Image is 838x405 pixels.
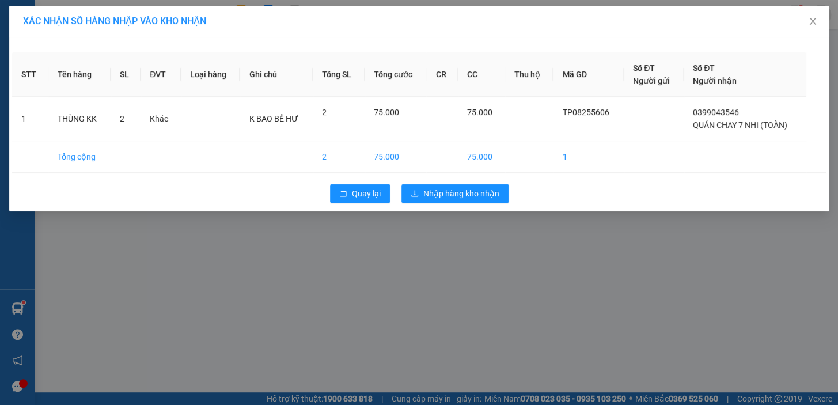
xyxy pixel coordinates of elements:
[141,97,180,141] td: Khác
[111,52,141,97] th: SL
[48,52,111,97] th: Tên hàng
[693,63,715,73] span: Số ĐT
[693,108,739,117] span: 0399043546
[808,17,817,26] span: close
[5,75,79,86] span: GIAO:
[411,190,419,199] span: download
[39,6,134,17] strong: BIÊN NHẬN GỬI HÀNG
[797,6,829,38] button: Close
[32,50,90,60] span: VP Càng Long
[5,50,168,60] p: NHẬN:
[313,52,365,97] th: Tổng SL
[352,187,381,200] span: Quay lại
[141,52,180,97] th: ĐVT
[633,76,670,85] span: Người gửi
[365,52,426,97] th: Tổng cước
[633,63,655,73] span: Số ĐT
[240,52,313,97] th: Ghi chú
[30,75,79,86] span: KO BAO HƯ
[48,141,111,173] td: Tổng cộng
[12,52,48,97] th: STT
[553,52,623,97] th: Mã GD
[12,97,48,141] td: 1
[426,52,457,97] th: CR
[313,141,365,173] td: 2
[458,52,505,97] th: CC
[423,187,499,200] span: Nhập hàng kho nhận
[505,52,553,97] th: Thu hộ
[693,76,737,85] span: Người nhận
[48,97,111,141] td: THÙNG KK
[339,190,347,199] span: rollback
[322,108,327,117] span: 2
[120,114,124,123] span: 2
[5,22,168,44] p: GỬI:
[62,62,89,73] span: THIỆN
[553,141,623,173] td: 1
[330,184,390,203] button: rollbackQuay lại
[365,141,426,173] td: 75.000
[23,16,206,27] span: XÁC NHẬN SỐ HÀNG NHẬP VÀO KHO NHẬN
[249,114,298,123] span: K BAO BỂ HƯ
[458,141,505,173] td: 75.000
[5,62,89,73] span: 0368103315 -
[401,184,509,203] button: downloadNhập hàng kho nhận
[693,120,787,130] span: QUÁN CHAY 7 NHI (TOÀN)
[5,22,107,44] span: VP [PERSON_NAME] ([GEOGRAPHIC_DATA]) -
[374,108,399,117] span: 75.000
[467,108,492,117] span: 75.000
[181,52,240,97] th: Loại hàng
[562,108,609,117] span: TP08255606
